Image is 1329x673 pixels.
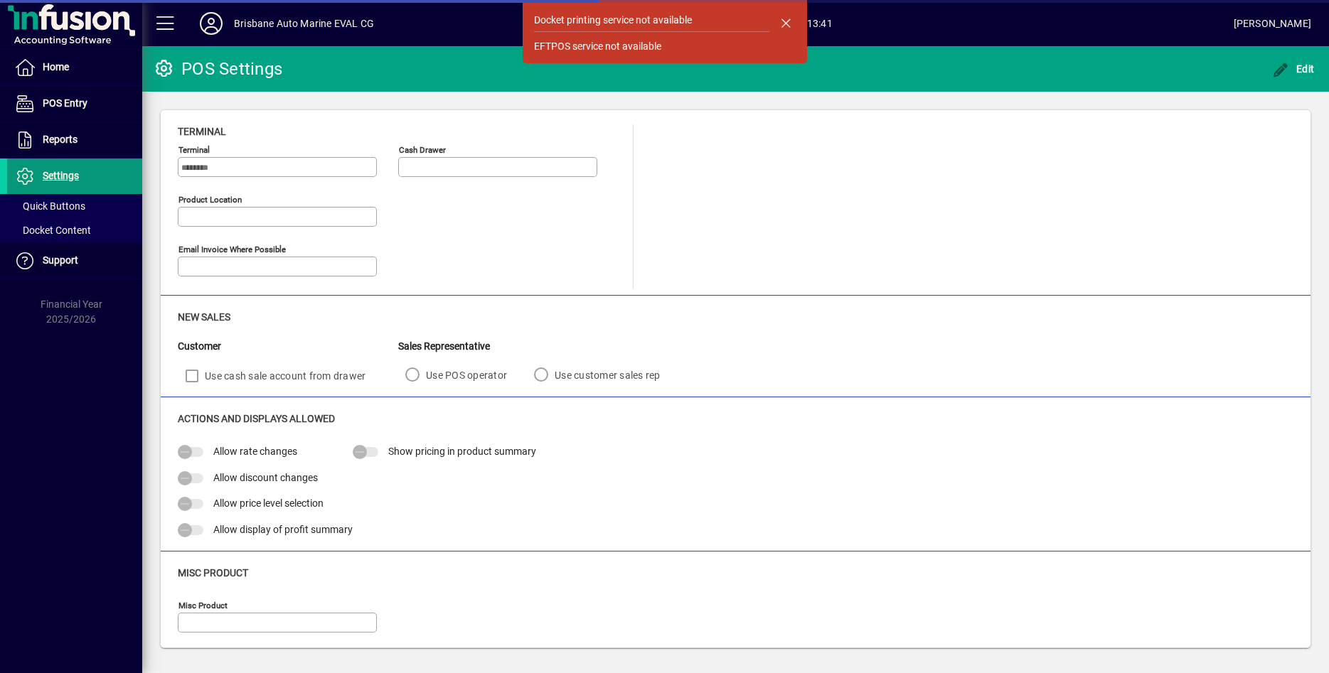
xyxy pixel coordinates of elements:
[213,497,324,509] span: Allow price level selection
[178,145,210,155] mat-label: Terminal
[178,195,242,205] mat-label: Product location
[7,243,142,279] a: Support
[1234,12,1311,35] div: [PERSON_NAME]
[14,225,91,236] span: Docket Content
[7,194,142,218] a: Quick Buttons
[43,97,87,109] span: POS Entry
[153,58,282,80] div: POS Settings
[7,86,142,122] a: POS Entry
[213,524,353,535] span: Allow display of profit summary
[178,413,335,424] span: Actions and Displays Allowed
[178,244,286,254] mat-label: Email Invoice where possible
[399,145,446,155] mat-label: Cash Drawer
[14,200,85,212] span: Quick Buttons
[398,339,680,354] div: Sales Representative
[213,446,297,457] span: Allow rate changes
[43,254,78,266] span: Support
[188,11,234,36] button: Profile
[178,601,228,610] mat-label: Misc Product
[178,126,226,137] span: Terminal
[7,218,142,242] a: Docket Content
[7,50,142,85] a: Home
[178,339,398,354] div: Customer
[374,12,1234,35] span: [DATE] 13:41
[43,134,78,145] span: Reports
[43,170,79,181] span: Settings
[1269,56,1318,82] button: Edit
[43,61,69,72] span: Home
[7,122,142,158] a: Reports
[1272,63,1315,75] span: Edit
[388,446,536,457] span: Show pricing in product summary
[213,472,318,483] span: Allow discount changes
[234,12,374,35] div: Brisbane Auto Marine EVAL CG
[534,39,661,54] div: EFTPOS service not available
[178,311,230,323] span: New Sales
[178,567,248,578] span: Misc Product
